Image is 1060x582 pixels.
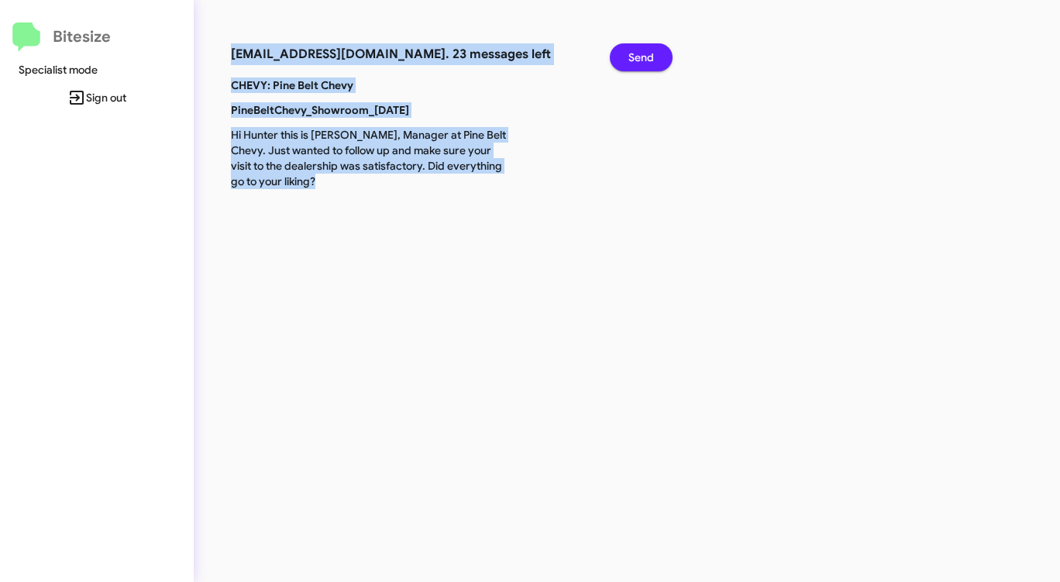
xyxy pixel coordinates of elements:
[231,78,353,92] b: CHEVY: Pine Belt Chevy
[231,103,409,117] b: PineBeltChevy_Showroom_[DATE]
[12,22,111,52] a: Bitesize
[610,43,673,71] button: Send
[231,43,587,65] h3: [EMAIL_ADDRESS][DOMAIN_NAME]. 23 messages left
[219,127,522,189] p: Hi Hunter this is [PERSON_NAME], Manager at Pine Belt Chevy. Just wanted to follow up and make su...
[12,84,181,112] span: Sign out
[628,43,654,71] span: Send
